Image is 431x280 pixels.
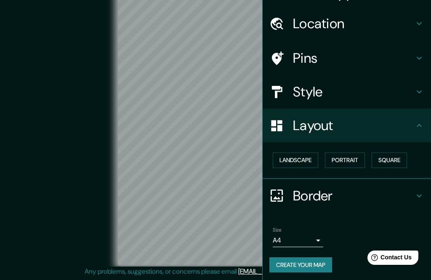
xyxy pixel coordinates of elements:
div: Layout [263,109,431,142]
iframe: Help widget launcher [356,247,422,271]
label: Size [273,226,282,233]
h4: Border [293,187,414,204]
p: Any problems, suggestions, or concerns please email . [85,267,343,277]
h4: Layout [293,117,414,134]
button: Square [372,152,407,168]
h4: Style [293,83,414,100]
h4: Pins [293,50,414,67]
div: Location [263,7,431,40]
button: Landscape [273,152,318,168]
button: Create your map [269,257,332,273]
div: Pins [263,41,431,75]
a: [EMAIL_ADDRESS][DOMAIN_NAME] [238,267,342,276]
h4: Location [293,15,414,32]
div: A4 [273,234,323,247]
div: Style [263,75,431,109]
button: Portrait [325,152,365,168]
div: Border [263,179,431,213]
